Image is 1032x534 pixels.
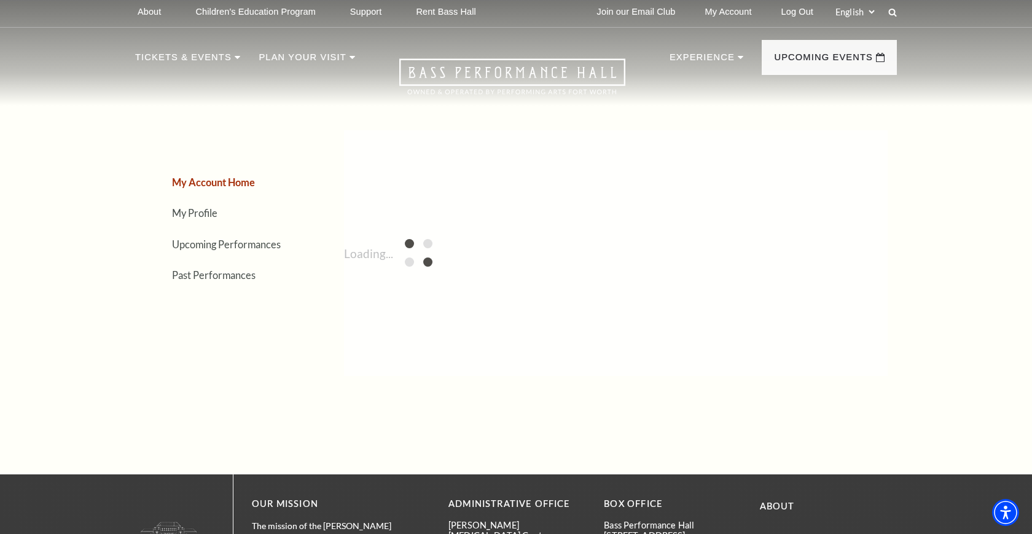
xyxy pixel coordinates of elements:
[448,497,585,512] p: Administrative Office
[604,520,741,530] p: Bass Performance Hall
[992,499,1019,526] div: Accessibility Menu
[172,269,256,281] a: Past Performances
[138,7,161,17] p: About
[670,50,735,72] p: Experience
[774,50,873,72] p: Upcoming Events
[760,501,795,511] a: About
[172,176,255,188] a: My Account Home
[195,7,315,17] p: Children's Education Program
[416,7,476,17] p: Rent Bass Hall
[350,7,382,17] p: Support
[355,58,670,106] a: Open this option
[833,6,877,18] select: Select:
[252,497,405,512] p: OUR MISSION
[259,50,346,72] p: Plan Your Visit
[135,50,232,72] p: Tickets & Events
[172,238,281,250] a: Upcoming Performances
[604,497,741,512] p: BOX OFFICE
[172,207,217,219] a: My Profile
